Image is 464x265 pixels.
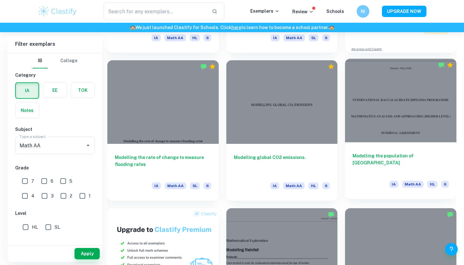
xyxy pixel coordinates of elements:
h6: Level [15,210,95,217]
span: 6 [51,178,53,185]
img: Marked [200,63,207,70]
button: TOK [71,83,94,98]
a: Modelling the population of [GEOGRAPHIC_DATA]IAMath AAHL6 [345,60,456,200]
a: Modelling global CO2 emissions.IAMath AAHL6 [226,60,338,200]
img: Marked [447,211,453,218]
span: 6 [322,34,330,41]
button: NI [357,5,369,18]
button: IA [16,83,39,98]
span: Math AA [402,181,424,188]
span: 6 [204,182,211,189]
img: Clastify logo [38,5,78,18]
span: SL [309,34,318,41]
h6: Session [15,241,95,248]
h6: Category [15,72,95,79]
span: 6 [204,34,211,41]
span: 3 [51,192,54,199]
span: IA [152,182,161,189]
span: HL [190,34,200,41]
div: Premium [328,63,334,70]
span: Math AA [164,34,186,41]
span: IA [271,34,280,41]
img: Marked [438,62,444,68]
input: Search for any exemplars... [104,3,207,20]
span: 🏫 [130,25,135,30]
h6: Modelling the population of [GEOGRAPHIC_DATA] [353,152,449,173]
span: 4 [31,192,34,199]
h6: Grade [15,164,95,171]
span: HL [32,224,38,231]
span: IA [270,182,279,189]
span: SL [55,224,60,231]
button: College [60,53,77,68]
div: Premium [447,62,453,68]
h6: Filter exemplars [8,35,102,53]
button: Apply [74,248,100,259]
span: HL [427,181,437,188]
p: Review [292,8,314,15]
span: HL [308,182,318,189]
span: 5 [69,178,72,185]
img: Marked [328,211,334,218]
h6: Subject [15,126,95,133]
h6: Modelling global CO2 emissions. [234,154,330,175]
button: Help and Feedback [445,243,458,256]
span: 🏫 [329,25,334,30]
span: SL [190,182,200,189]
a: Modelling the rate of change to measure flooding ratesIAMath AASL6 [107,60,219,200]
button: Notes [15,103,39,118]
p: Exemplars [250,8,280,15]
h6: We just launched Clastify for Schools. Click to learn how to become a school partner. [1,24,463,31]
a: Advertise with Clastify [351,47,382,51]
label: Type a subject [20,134,46,139]
span: IA [152,34,161,41]
button: Open [84,141,92,150]
h6: Modelling the rate of change to measure flooding rates [115,154,211,175]
button: IB [33,53,48,68]
span: 7 [31,178,34,185]
span: IA [389,181,398,188]
span: 6 [322,182,330,189]
span: Math AA [283,182,305,189]
a: here [231,25,241,30]
button: UPGRADE NOW [382,6,426,17]
button: EE [43,83,67,98]
h6: NI [360,8,367,15]
span: 2 [70,192,72,199]
span: 1 [89,192,91,199]
a: Schools [326,9,344,14]
span: Math AA [165,182,186,189]
span: 6 [441,181,449,188]
div: Filter type choice [33,53,77,68]
div: Premium [209,63,216,70]
span: Math AA [283,34,305,41]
